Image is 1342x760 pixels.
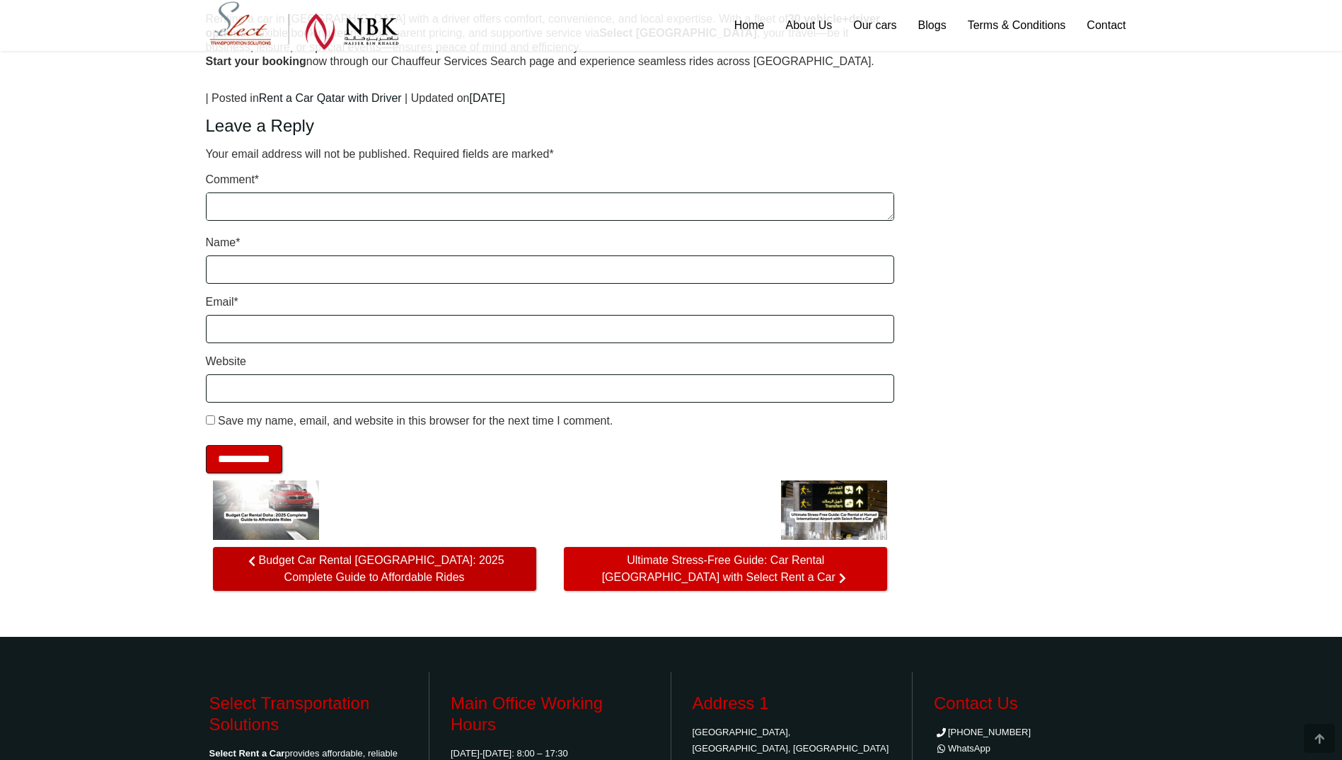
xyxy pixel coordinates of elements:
[209,1,399,50] img: Select Rent a Car
[209,693,408,735] h3: Select Transportation Solutions
[259,92,402,104] a: Rent a Car Qatar with Driver
[206,355,247,369] label: Website
[405,92,505,104] span: | Updated on
[206,236,241,250] label: Name
[469,92,504,104] a: [DATE]
[451,693,649,735] h3: Main Office Working Hours
[934,727,1031,737] a: [PHONE_NUMBER]
[213,547,536,591] span: Budget Car Rental [GEOGRAPHIC_DATA]: 2025 Complete Guide to Affordable Rides
[206,115,895,137] h3: Leave a Reply
[564,547,887,591] span: Ultimate Stress‑Free Guide: Car Rental [GEOGRAPHIC_DATA] with Select Rent a Car
[413,148,553,160] span: Required fields are marked
[564,480,887,591] a: Car Rental Hamad International Airport | Select Qatar GuideUltimate Stress‑Free Guide: Car Rental...
[218,414,613,428] label: Save my name, email, and website in this browser for the next time I comment.
[1304,724,1335,753] div: Go to top
[934,743,990,754] a: WhatsApp
[206,55,306,67] strong: Start your booking
[934,693,1133,714] h3: Contact Us
[781,480,887,540] img: Car Rental Hamad International Airport | Select Qatar Guide
[213,480,536,591] a: Budget Car Rental Doha 2025 Complete Guide to Affordable RidesBudget Car Rental [GEOGRAPHIC_DATA]...
[213,480,319,540] img: Budget Car Rental Doha 2025 Complete Guide to Affordable Rides
[206,148,410,160] span: Your email address will not be published.
[206,295,238,309] label: Email
[693,693,891,714] h3: Address 1
[206,92,405,104] span: | Posted in
[209,748,285,759] strong: Select Rent a Car
[206,173,260,187] label: Comment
